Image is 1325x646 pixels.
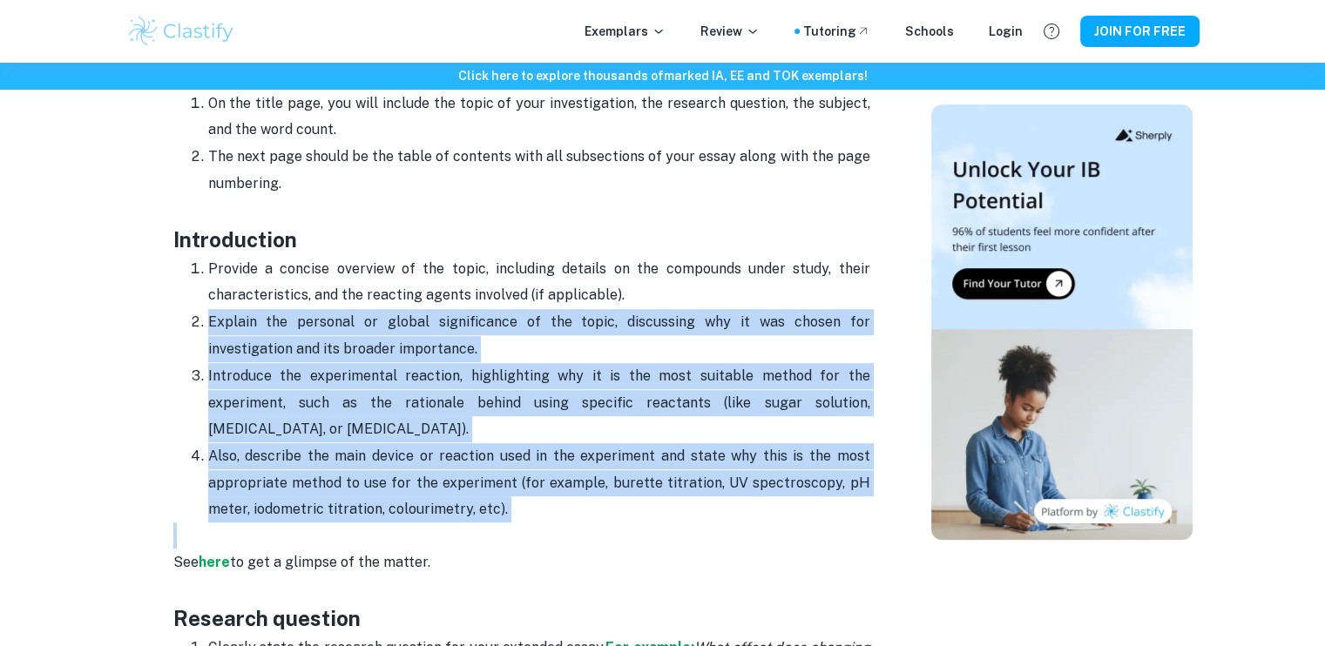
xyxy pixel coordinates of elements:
h3: Research question [173,602,870,634]
p: The next page should be the table of contents with all subsections of your essay along with the p... [208,144,870,223]
strong: Introduction [173,227,297,252]
h6: Click here to explore thousands of marked IA, EE and TOK exemplars ! [3,66,1322,85]
p: Provide a concise overview of the topic, including details on the compounds under study, their ch... [208,256,870,309]
p: On the title page, you will include the topic of your investigation, the research question, the s... [208,91,870,144]
a: Tutoring [803,22,870,41]
img: Clastify logo [126,14,237,49]
p: Review [700,22,760,41]
p: See to get a glimpse of the matter. [173,522,870,602]
p: Explain the personal or global significance of the topic, discussing why it was chosen for invest... [208,309,870,362]
p: Introduce the experimental reaction, highlighting why it is the most suitable method for the expe... [208,363,870,442]
button: JOIN FOR FREE [1080,16,1200,47]
img: Thumbnail [931,104,1193,540]
a: Schools [905,22,954,41]
a: here [199,554,230,570]
p: Also, describe the main device or reaction used in the experiment and state why this is the most ... [208,443,870,522]
a: Login [989,22,1023,41]
button: Help and Feedback [1037,17,1066,46]
p: Exemplars [585,22,666,41]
